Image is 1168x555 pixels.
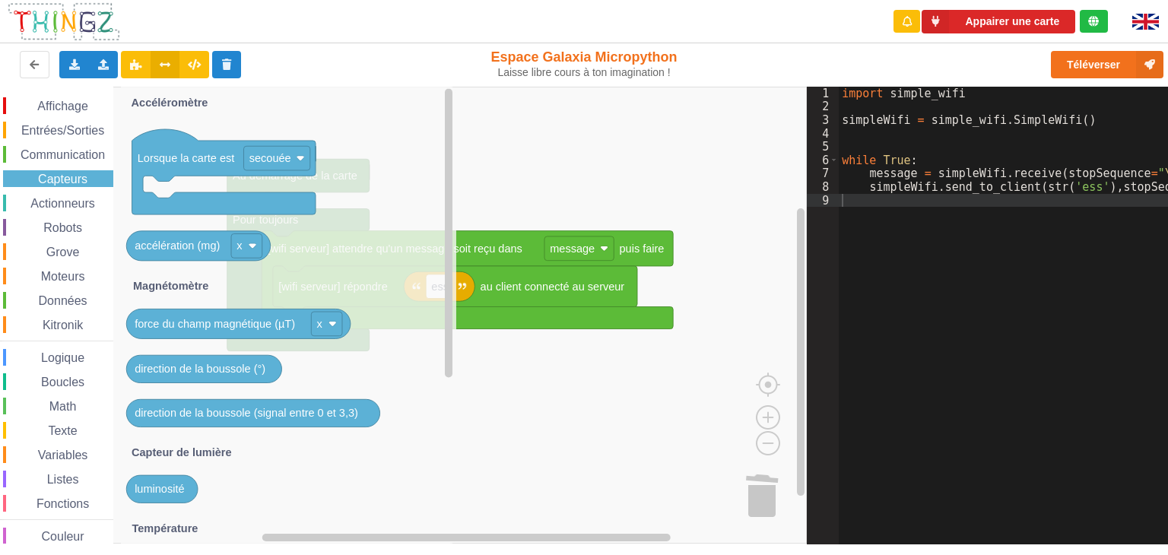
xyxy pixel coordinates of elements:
[39,351,87,364] span: Logique
[41,221,84,234] span: Robots
[807,100,839,113] div: 2
[135,483,184,495] text: luminosité
[35,100,90,113] span: Affichage
[135,407,358,419] text: direction de la boussole (signal entre 0 et 3,3)
[132,522,198,534] text: Température
[36,449,90,461] span: Variables
[44,246,82,258] span: Grove
[317,318,323,330] text: x
[28,197,97,210] span: Actionneurs
[45,473,81,486] span: Listes
[807,180,839,194] div: 8
[40,530,87,543] span: Couleur
[550,243,595,255] text: message
[1051,51,1163,78] button: Téléverser
[135,318,295,330] text: force du champ magnétique (µT)
[807,87,839,100] div: 1
[133,280,208,292] text: Magnétomètre
[132,96,208,108] text: Accéléromètre
[19,124,106,137] span: Entrées/Sorties
[922,10,1075,33] button: Appairer une carte
[18,148,107,161] span: Communication
[807,166,839,180] div: 7
[807,194,839,208] div: 9
[47,400,79,413] span: Math
[40,319,85,331] span: Kitronik
[46,424,79,437] span: Texte
[807,127,839,141] div: 4
[1132,14,1159,30] img: gb.png
[807,140,839,154] div: 5
[484,66,684,79] div: Laisse libre cours à ton imagination !
[34,497,91,510] span: Fonctions
[135,239,220,252] text: accélération (mg)
[481,281,625,293] text: au client connecté au serveur
[132,446,231,458] text: Capteur de lumière
[484,49,684,79] div: Espace Galaxia Micropython
[7,2,121,42] img: thingz_logo.png
[807,154,839,167] div: 6
[268,243,522,255] text: [wifi serveur] attendre qu'un message soit reçu dans
[236,239,243,252] text: x
[1080,10,1108,33] div: Tu es connecté au serveur de création de Thingz
[135,363,265,375] text: direction de la boussole (°)
[39,376,87,388] span: Boucles
[39,270,87,283] span: Moteurs
[620,243,665,255] text: puis faire
[807,113,839,127] div: 3
[36,173,90,186] span: Capteurs
[36,294,90,307] span: Données
[138,152,235,164] text: Lorsque la carte est
[249,152,291,164] text: secouée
